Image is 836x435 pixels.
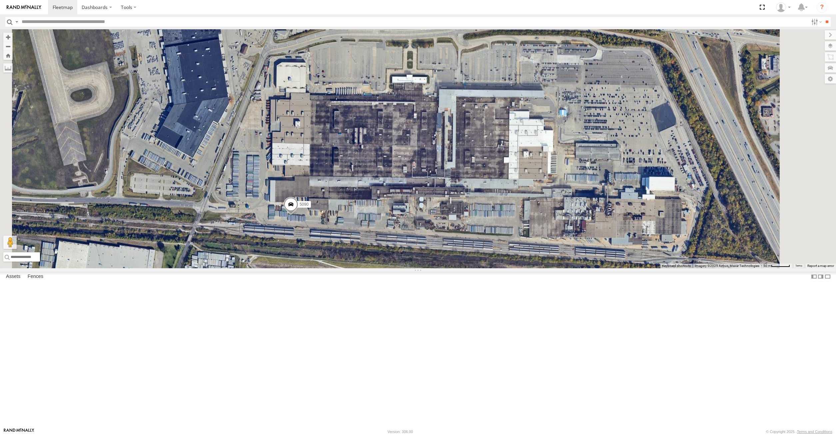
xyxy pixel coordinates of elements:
i: ? [817,2,827,13]
a: Report a map error [807,264,834,268]
label: Dock Summary Table to the Right [817,272,824,281]
label: Dock Summary Table to the Left [811,272,817,281]
div: © Copyright 2025 - [766,430,832,434]
button: Zoom Home [3,51,13,60]
label: Map Settings [825,74,836,84]
a: Terms and Conditions [797,430,832,434]
div: Paul Withrow [774,2,793,12]
label: Fences [24,272,47,281]
label: Assets [3,272,24,281]
span: 5090 [300,202,309,207]
div: Version: 306.00 [388,430,413,434]
img: rand-logo.svg [7,5,41,10]
span: 50 m [763,264,771,268]
label: Search Filter Options [809,17,823,27]
a: Visit our Website [4,428,34,435]
a: Terms (opens in new tab) [795,265,802,267]
label: Measure [3,63,13,73]
button: Zoom out [3,42,13,51]
label: Search Query [14,17,19,27]
button: Map Scale: 50 m per 53 pixels [761,264,792,268]
span: Imagery ©2025 Airbus, Maxar Technologies [695,264,759,268]
label: Hide Summary Table [824,272,831,281]
button: Drag Pegman onto the map to open Street View [3,236,17,249]
button: Zoom in [3,33,13,42]
button: Keyboard shortcuts [662,264,691,268]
